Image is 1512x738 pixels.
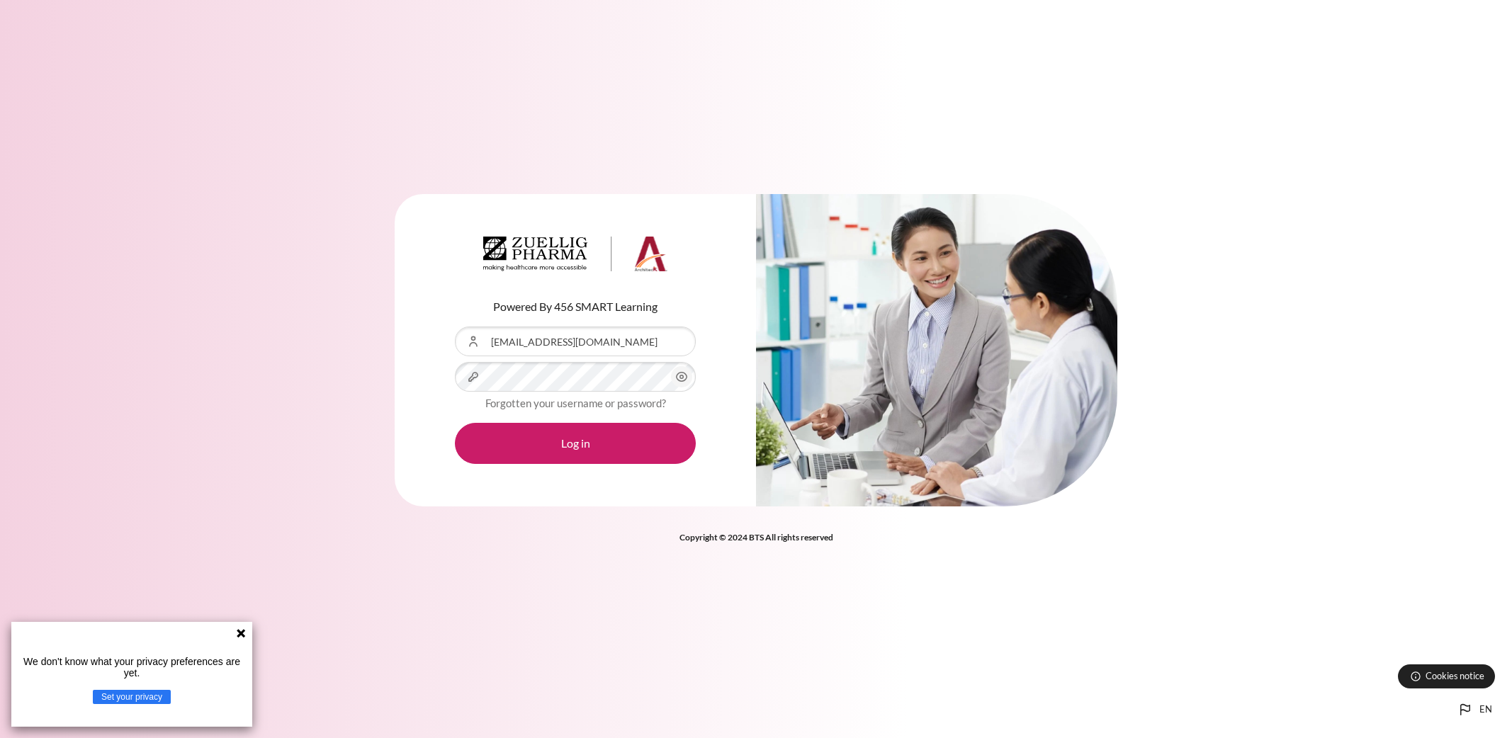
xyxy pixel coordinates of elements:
[1426,669,1484,683] span: Cookies notice
[1451,696,1498,724] button: Languages
[483,237,667,278] a: Architeck
[455,423,696,464] button: Log in
[485,397,666,409] a: Forgotten your username or password?
[679,532,833,543] strong: Copyright © 2024 BTS All rights reserved
[93,690,171,704] button: Set your privacy
[455,327,696,356] input: Username or Email Address
[17,656,247,679] p: We don't know what your privacy preferences are yet.
[1479,703,1492,717] span: en
[455,298,696,315] p: Powered By 456 SMART Learning
[483,237,667,272] img: Architeck
[1398,664,1495,688] button: Cookies notice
